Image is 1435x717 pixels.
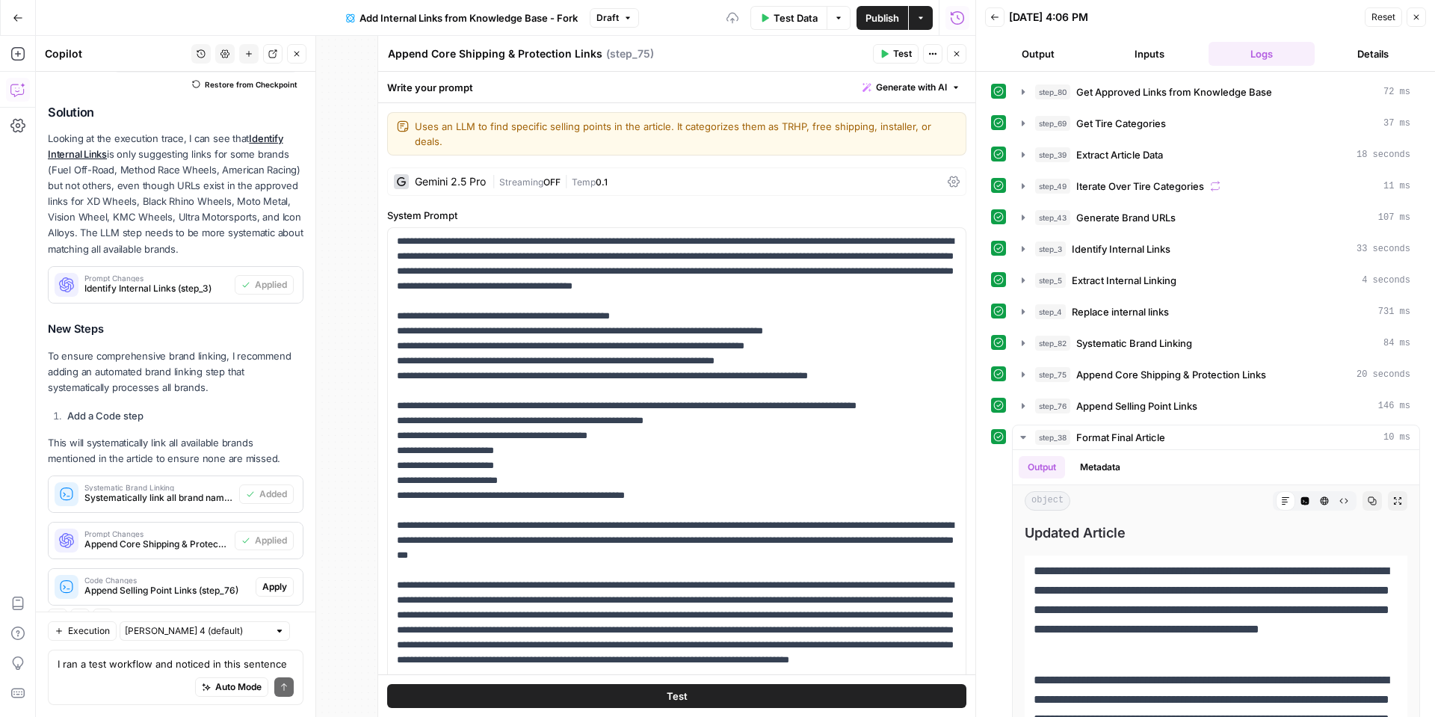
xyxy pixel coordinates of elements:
strong: Add a Code step [67,410,143,422]
button: 11 ms [1013,174,1419,198]
button: 84 ms [1013,331,1419,355]
span: step_75 [1035,367,1070,382]
span: 20 seconds [1357,368,1410,381]
button: Applied [235,275,294,295]
span: 33 seconds [1357,242,1410,256]
button: Test [387,684,966,708]
div: Gemini 2.5 Pro [415,176,486,187]
span: Code Changes [84,576,250,584]
button: 4 seconds [1013,268,1419,292]
span: step_76 [1035,398,1070,413]
span: step_5 [1035,273,1066,288]
button: 731 ms [1013,300,1419,324]
button: 146 ms [1013,394,1419,418]
button: Test Data [750,6,827,30]
span: Append Selling Point Links (step_76) [84,584,250,597]
span: Auto Mode [215,680,262,694]
button: Reset [1365,7,1402,27]
span: Systematically link all brand names mentioned in the article that have corresponding URLs in the ... [84,491,233,505]
button: Restore from Checkpoint [186,76,303,93]
span: Extract Article Data [1076,147,1163,162]
button: Output [1019,456,1065,478]
span: Updated Article [1025,523,1407,544]
button: Auto Mode [195,677,268,697]
span: 107 ms [1378,211,1410,224]
span: step_38 [1035,430,1070,445]
p: To ensure comprehensive brand linking, I recommend adding an automated brand linking step that sy... [48,348,303,396]
span: 10 ms [1383,431,1410,444]
span: 0.1 [596,176,608,188]
span: Reset [1371,10,1395,24]
button: 10 ms [1013,425,1419,449]
span: 37 ms [1383,117,1410,130]
div: Copilot [45,46,187,61]
button: 37 ms [1013,111,1419,135]
span: Publish [865,10,899,25]
button: Metadata [1071,456,1129,478]
span: Add Internal Links from Knowledge Base - Fork [359,10,578,25]
div: Write your prompt [378,72,975,102]
span: Streaming [499,176,543,188]
span: Generate with AI [876,81,947,94]
label: System Prompt [387,208,966,223]
span: | [561,173,572,188]
span: Get Tire Categories [1076,116,1166,131]
span: step_80 [1035,84,1070,99]
span: | [492,173,499,188]
h3: New Steps [48,319,303,339]
button: 20 seconds [1013,363,1419,387]
button: Draft [590,8,639,28]
span: Append Selling Point Links [1076,398,1197,413]
span: Added [259,487,287,501]
span: Test Data [774,10,818,25]
span: 72 ms [1383,85,1410,99]
button: Add Internal Links from Knowledge Base - Fork [337,6,587,30]
button: Apply [256,577,294,597]
span: Temp [572,176,596,188]
button: 33 seconds [1013,237,1419,261]
h2: Solution [48,105,303,120]
span: Draft [596,11,619,25]
span: Replace internal links [1072,304,1169,319]
input: Claude Sonnet 4 (default) [125,624,268,638]
span: 18 seconds [1357,148,1410,161]
span: object [1025,491,1070,511]
p: This will systematically link all available brands mentioned in the article to ensure none are mi... [48,435,303,467]
button: 107 ms [1013,206,1419,230]
span: Execution [68,624,110,638]
span: step_43 [1035,210,1070,225]
span: Apply [262,580,287,594]
span: Restore from Checkpoint [205,79,297,90]
span: Applied [255,278,287,292]
button: Inputs [1097,42,1203,66]
span: Systematic Brand Linking [1076,336,1192,351]
span: OFF [543,176,561,188]
span: Test [667,689,688,704]
button: Details [1321,42,1427,66]
span: step_69 [1035,116,1070,131]
button: 72 ms [1013,80,1419,104]
button: Added [239,484,294,504]
span: Test [893,47,912,61]
span: step_49 [1035,179,1070,194]
button: 18 seconds [1013,143,1419,167]
span: 731 ms [1378,305,1410,319]
button: Logs [1209,42,1315,66]
span: Identify Internal Links (step_3) [84,282,229,295]
span: 11 ms [1383,179,1410,193]
span: Iterate Over Tire Categories [1076,179,1204,194]
button: Applied [235,531,294,550]
p: Looking at the execution trace, I can see that is only suggesting links for some brands (Fuel Off... [48,131,303,257]
span: 84 ms [1383,336,1410,350]
span: Extract Internal Linking [1072,273,1176,288]
span: Prompt Changes [84,274,229,282]
textarea: Append Core Shipping & Protection Links [388,46,602,61]
button: Test [873,44,919,64]
span: Generate Brand URLs [1076,210,1176,225]
span: step_4 [1035,304,1066,319]
button: Publish [857,6,908,30]
span: step_82 [1035,336,1070,351]
span: Prompt Changes [84,530,229,538]
span: ( step_75 ) [606,46,654,61]
span: Append Core Shipping & Protection Links (step_75) [84,538,229,551]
